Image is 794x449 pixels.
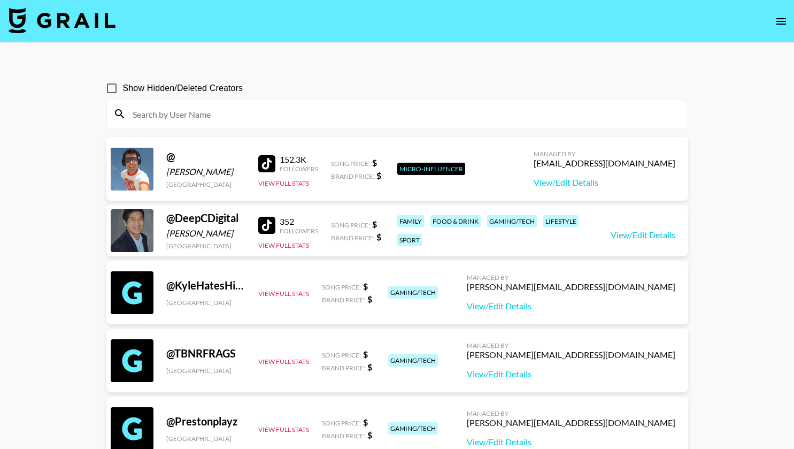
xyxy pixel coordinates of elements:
div: Managed By [467,273,675,281]
button: View Full Stats [258,241,309,249]
div: [GEOGRAPHIC_DATA] [166,242,245,250]
strong: $ [376,170,381,180]
span: Song Price: [322,283,361,291]
strong: $ [376,232,381,242]
strong: $ [363,349,368,359]
div: @ TBNRFRAGS [166,347,245,360]
strong: $ [367,430,372,440]
span: Song Price: [322,351,361,359]
strong: $ [372,157,377,168]
div: sport [397,234,422,246]
div: 352 [280,216,318,227]
span: Brand Price: [331,234,374,242]
button: View Full Stats [258,290,309,298]
a: View/Edit Details [467,369,675,379]
div: @ Prestonplayz [166,415,245,428]
div: [PERSON_NAME][EMAIL_ADDRESS][DOMAIN_NAME] [467,417,675,428]
div: family [397,215,424,227]
span: Song Price: [331,221,370,229]
div: [EMAIL_ADDRESS][DOMAIN_NAME] [534,158,675,169]
strong: $ [367,294,372,304]
span: Show Hidden/Deleted Creators [123,82,243,95]
button: View Full Stats [258,179,309,187]
div: [GEOGRAPHIC_DATA] [166,435,245,443]
input: Search by User Name [126,105,681,123]
div: @ [166,150,245,163]
div: Micro-Influencer [397,163,465,175]
a: View/Edit Details [467,437,675,447]
div: [GEOGRAPHIC_DATA] [166,367,245,375]
span: Song Price: [331,159,370,168]
strong: $ [372,219,377,229]
a: View/Edit Details [611,230,675,240]
span: Brand Price: [322,296,365,304]
div: Managed By [467,341,675,349]
div: [PERSON_NAME] [166,228,245,239]
div: [GEOGRAPHIC_DATA] [166,299,245,307]
div: lifestyle [543,215,579,227]
div: gaming/tech [388,286,438,299]
div: Managed By [534,150,675,158]
div: gaming/tech [388,422,438,435]
div: @ KyleHatesHiking [166,279,245,292]
a: View/Edit Details [467,301,675,311]
div: 152.3K [280,154,318,165]
img: Grail Talent [9,7,115,33]
button: open drawer [770,11,792,32]
div: Followers [280,227,318,235]
div: [PERSON_NAME][EMAIL_ADDRESS][DOMAIN_NAME] [467,349,675,360]
strong: $ [363,281,368,291]
span: Brand Price: [322,364,365,372]
a: View/Edit Details [534,177,675,188]
strong: $ [363,417,368,427]
button: View Full Stats [258,425,309,433]
button: View Full Stats [258,357,309,366]
div: [PERSON_NAME][EMAIL_ADDRESS][DOMAIN_NAME] [467,281,675,292]
div: food & drink [430,215,481,227]
div: gaming/tech [487,215,537,227]
div: [GEOGRAPHIC_DATA] [166,180,245,188]
span: Brand Price: [322,432,365,440]
div: Followers [280,165,318,173]
span: Brand Price: [331,172,374,180]
span: Song Price: [322,419,361,427]
div: gaming/tech [388,354,438,367]
div: Managed By [467,409,675,417]
div: [PERSON_NAME] [166,166,245,177]
div: @ DeepCDigital [166,211,245,225]
strong: $ [367,362,372,372]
